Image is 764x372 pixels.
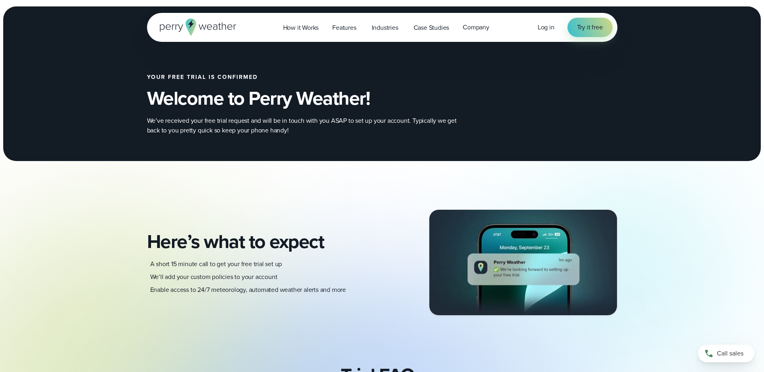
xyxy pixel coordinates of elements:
h2: Your free trial is confirmed [147,74,497,81]
h2: Welcome to Perry Weather! [147,87,497,110]
span: Call sales [717,349,743,358]
p: We’ll add your custom policies to your account [150,272,277,282]
span: How it Works [283,23,319,33]
a: Try it free [567,18,613,37]
span: Try it free [577,23,603,32]
span: Case Studies [414,23,449,33]
span: Industries [372,23,398,33]
a: Case Studies [407,19,456,36]
p: We’ve received your free trial request and will be in touch with you ASAP to set up your account.... [147,116,469,135]
p: A short 15 minute call to get your free trial set up [150,259,282,269]
h2: Here’s what to expect [147,230,376,253]
a: Call sales [698,345,754,362]
p: Enable access to 24/7 meteorology, automated weather alerts and more [150,285,346,295]
a: Log in [538,23,555,32]
span: Company [463,23,489,32]
span: Features [332,23,356,33]
a: How it Works [276,19,326,36]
